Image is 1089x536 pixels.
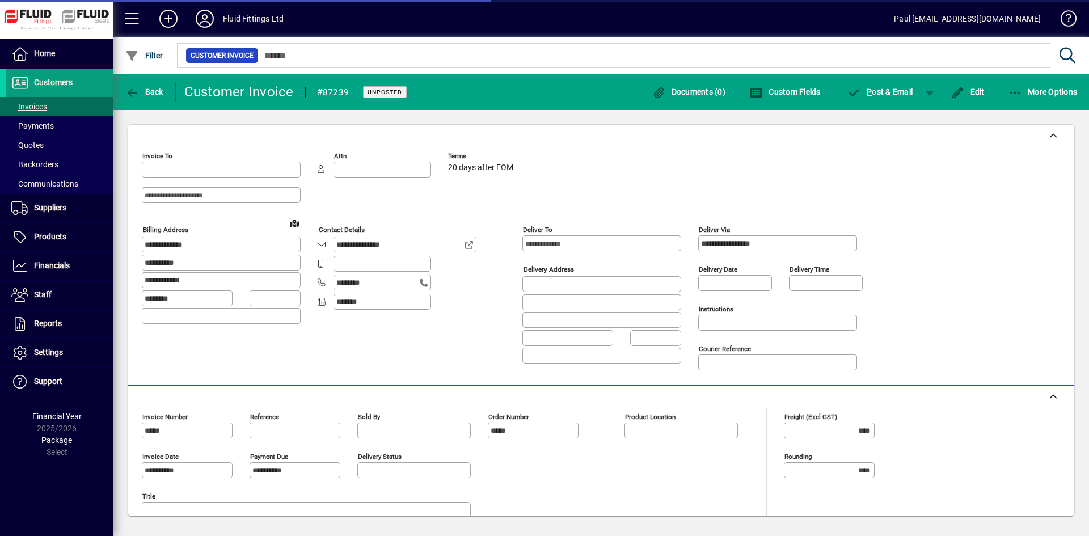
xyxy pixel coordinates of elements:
span: 20 days after EOM [448,163,513,172]
mat-label: Instructions [699,305,733,313]
span: Quotes [11,141,44,150]
button: Post & Email [842,82,919,102]
span: ost & Email [847,87,913,96]
span: Backorders [11,160,58,169]
span: Documents (0) [652,87,725,96]
mat-label: Attn [334,152,347,160]
span: Support [34,377,62,386]
button: Back [123,82,166,102]
a: View on map [285,214,303,232]
span: Communications [11,179,78,188]
mat-label: Product location [625,413,676,421]
a: Products [6,223,113,251]
span: Unposted [368,88,402,96]
span: Products [34,232,66,241]
a: Backorders [6,155,113,174]
a: Quotes [6,136,113,155]
mat-label: Rounding [784,453,812,461]
span: Staff [34,290,52,299]
mat-label: Reference [250,413,279,421]
button: More Options [1006,82,1080,102]
span: Back [125,87,163,96]
button: Edit [948,82,987,102]
mat-label: Invoice date [142,453,179,461]
span: Reports [34,319,62,328]
div: Fluid Fittings Ltd [223,10,284,28]
span: Settings [34,348,63,357]
button: Filter [123,45,166,66]
span: Custom Fields [749,87,821,96]
div: Paul [EMAIL_ADDRESS][DOMAIN_NAME] [894,10,1041,28]
a: Communications [6,174,113,193]
mat-label: Courier Reference [699,345,751,353]
mat-label: Delivery status [358,453,402,461]
mat-label: Delivery date [699,265,737,273]
span: Customer Invoice [191,50,254,61]
span: Package [41,436,72,445]
div: #87239 [317,83,349,102]
mat-label: Invoice number [142,413,188,421]
mat-label: Freight (excl GST) [784,413,837,421]
a: Home [6,40,113,68]
a: Suppliers [6,194,113,222]
span: Terms [448,153,516,160]
a: Reports [6,310,113,338]
a: Knowledge Base [1052,2,1075,39]
a: Staff [6,281,113,309]
a: Invoices [6,97,113,116]
mat-label: Title [142,492,155,500]
app-page-header-button: Back [113,82,176,102]
button: Add [150,9,187,29]
mat-label: Delivery time [790,265,829,273]
span: More Options [1008,87,1078,96]
button: Documents (0) [649,82,728,102]
mat-label: Payment due [250,453,288,461]
mat-label: Order number [488,413,529,421]
button: Profile [187,9,223,29]
mat-label: Deliver To [523,226,552,234]
a: Support [6,368,113,396]
span: Filter [125,51,163,60]
mat-label: Deliver via [699,226,730,234]
span: Financial Year [32,412,82,421]
span: Customers [34,78,73,87]
a: Settings [6,339,113,367]
span: Financials [34,261,70,270]
mat-label: Invoice To [142,152,172,160]
a: Payments [6,116,113,136]
span: Invoices [11,102,47,111]
div: Customer Invoice [184,83,294,101]
button: Custom Fields [746,82,824,102]
span: Suppliers [34,203,66,212]
span: Home [34,49,55,58]
a: Financials [6,252,113,280]
span: Edit [951,87,985,96]
span: Payments [11,121,54,130]
mat-label: Sold by [358,413,380,421]
span: P [867,87,872,96]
